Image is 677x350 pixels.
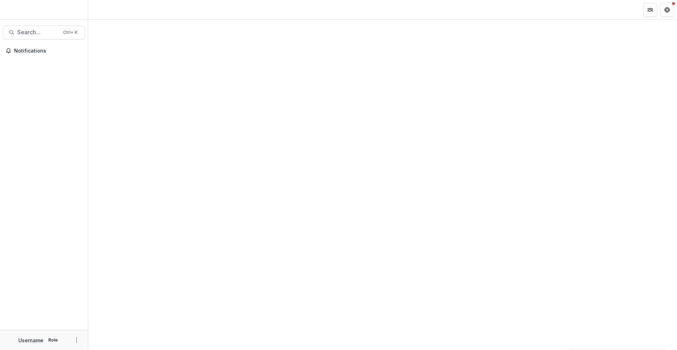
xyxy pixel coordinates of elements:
button: Search... [3,25,85,40]
p: Role [46,337,60,343]
span: Search... [17,29,59,36]
button: More [72,336,81,344]
span: Notifications [14,48,82,54]
button: Partners [643,3,657,17]
p: Username [18,337,43,344]
button: Notifications [3,45,85,56]
div: Ctrl + K [62,29,79,36]
button: Get Help [660,3,674,17]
